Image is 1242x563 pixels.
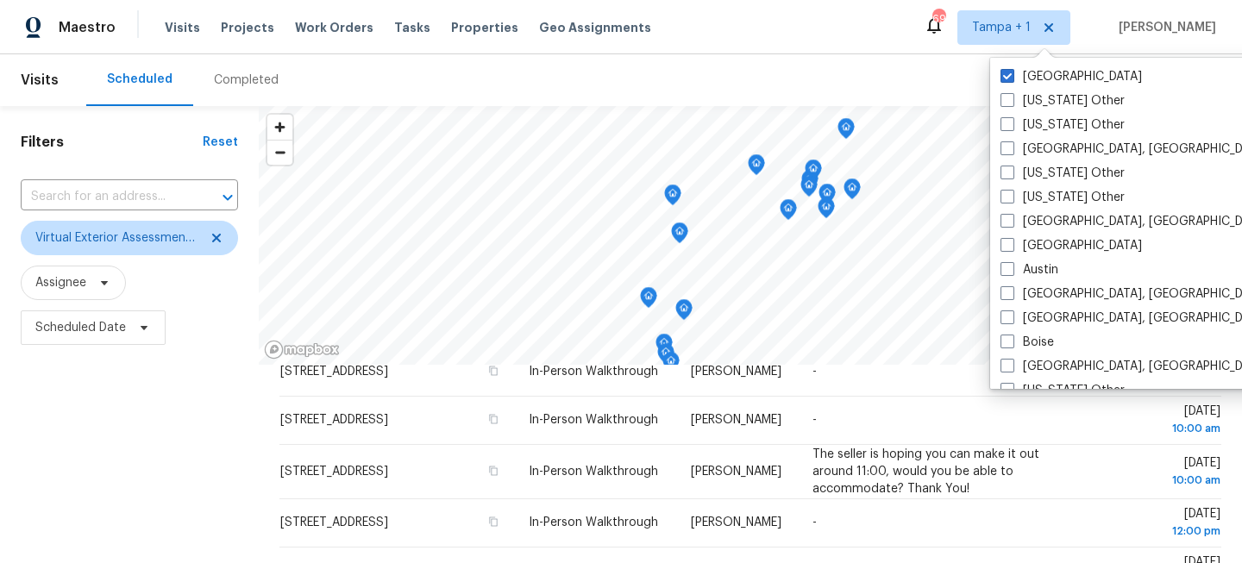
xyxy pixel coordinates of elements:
[280,466,388,478] span: [STREET_ADDRESS]
[21,134,203,151] h1: Filters
[280,414,388,426] span: [STREET_ADDRESS]
[1095,420,1220,437] div: 10:00 am
[1000,116,1125,134] label: [US_STATE] Other
[486,514,501,529] button: Copy Address
[1095,472,1220,489] div: 10:00 am
[529,366,658,378] span: In-Person Walkthrough
[1000,261,1058,278] label: Austin
[486,363,501,378] button: Copy Address
[657,343,674,370] div: Map marker
[264,340,340,360] a: Mapbox homepage
[451,19,518,36] span: Properties
[529,466,658,478] span: In-Person Walkthrough
[280,366,388,378] span: [STREET_ADDRESS]
[812,448,1039,495] span: The seller is hoping you can make it out around 11:00, would you be able to accommodate? Thank You!
[655,334,673,360] div: Map marker
[1000,382,1125,399] label: [US_STATE] Other
[691,466,781,478] span: [PERSON_NAME]
[805,160,822,186] div: Map marker
[800,176,818,203] div: Map marker
[675,299,693,326] div: Map marker
[529,516,658,529] span: In-Person Walkthrough
[203,134,238,151] div: Reset
[1000,334,1054,351] label: Boise
[972,19,1031,36] span: Tampa + 1
[664,185,681,211] div: Map marker
[529,414,658,426] span: In-Person Walkthrough
[1000,189,1125,206] label: [US_STATE] Other
[267,141,292,165] span: Zoom out
[107,71,172,88] div: Scheduled
[165,19,200,36] span: Visits
[844,178,861,205] div: Map marker
[1095,457,1220,489] span: [DATE]
[221,19,274,36] span: Projects
[812,414,817,426] span: -
[662,352,680,378] div: Map marker
[259,106,1242,365] canvas: Map
[818,197,835,224] div: Map marker
[295,19,373,36] span: Work Orders
[21,61,59,99] span: Visits
[35,319,126,336] span: Scheduled Date
[21,184,190,210] input: Search for an address...
[394,22,430,34] span: Tasks
[748,154,765,181] div: Map marker
[216,185,240,210] button: Open
[59,19,116,36] span: Maestro
[267,140,292,165] button: Zoom out
[1095,508,1220,540] span: [DATE]
[486,411,501,427] button: Copy Address
[837,118,855,145] div: Map marker
[1000,68,1142,85] label: [GEOGRAPHIC_DATA]
[691,366,781,378] span: [PERSON_NAME]
[691,516,781,529] span: [PERSON_NAME]
[267,115,292,140] button: Zoom in
[1112,19,1216,36] span: [PERSON_NAME]
[280,516,388,529] span: [STREET_ADDRESS]
[819,184,836,210] div: Map marker
[801,170,819,197] div: Map marker
[691,414,781,426] span: [PERSON_NAME]
[671,222,688,249] div: Map marker
[486,463,501,479] button: Copy Address
[780,199,797,226] div: Map marker
[1000,237,1142,254] label: [GEOGRAPHIC_DATA]
[812,516,817,529] span: -
[812,366,817,378] span: -
[1095,522,1220,540] div: 12:00 pm
[1000,92,1125,109] label: [US_STATE] Other
[640,287,657,314] div: Map marker
[35,274,86,291] span: Assignee
[1095,405,1220,437] span: [DATE]
[214,72,279,89] div: Completed
[1000,165,1125,182] label: [US_STATE] Other
[932,10,944,28] div: 69
[35,229,198,247] span: Virtual Exterior Assessment + 2
[539,19,651,36] span: Geo Assignments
